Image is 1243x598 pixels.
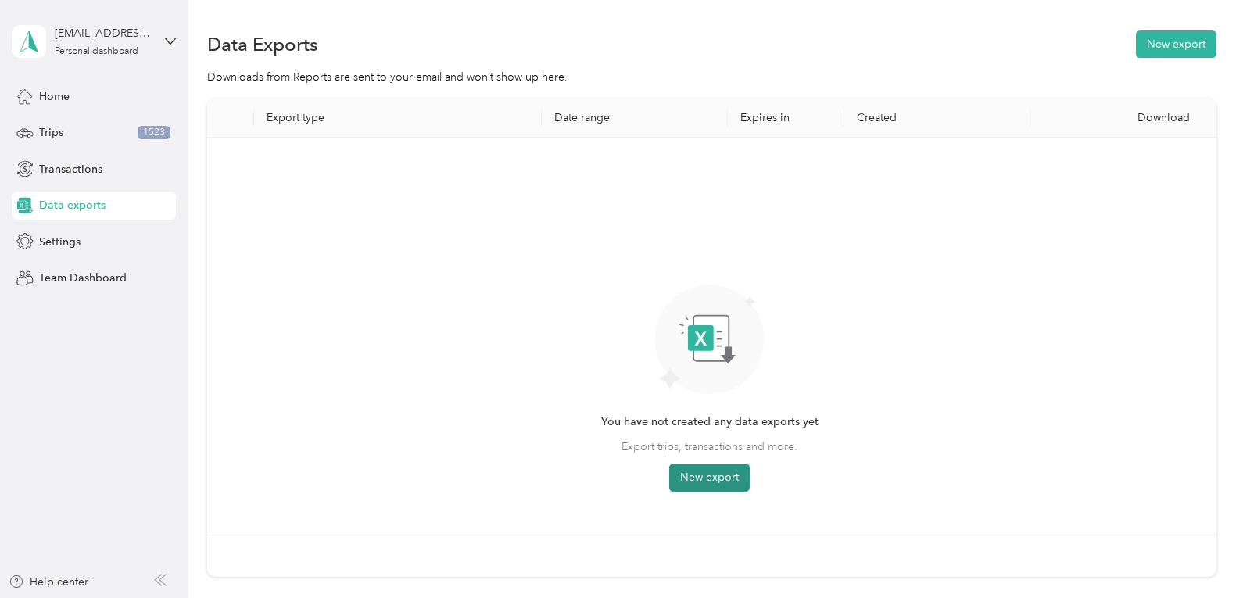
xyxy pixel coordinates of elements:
[55,25,152,41] div: [EMAIL_ADDRESS][DOMAIN_NAME]
[39,234,81,250] span: Settings
[39,88,70,105] span: Home
[669,464,750,492] button: New export
[1043,111,1204,124] div: Download
[39,197,106,213] span: Data exports
[207,69,1216,85] div: Downloads from Reports are sent to your email and won’t show up here.
[1155,510,1243,598] iframe: Everlance-gr Chat Button Frame
[1136,30,1216,58] button: New export
[39,161,102,177] span: Transactions
[621,439,797,455] span: Export trips, transactions and more.
[601,414,819,431] span: You have not created any data exports yet
[542,98,728,138] th: Date range
[844,98,1030,138] th: Created
[254,98,543,138] th: Export type
[207,36,318,52] h1: Data Exports
[728,98,844,138] th: Expires in
[39,124,63,141] span: Trips
[138,126,170,140] span: 1523
[55,47,138,56] div: Personal dashboard
[9,574,88,590] button: Help center
[39,270,127,286] span: Team Dashboard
